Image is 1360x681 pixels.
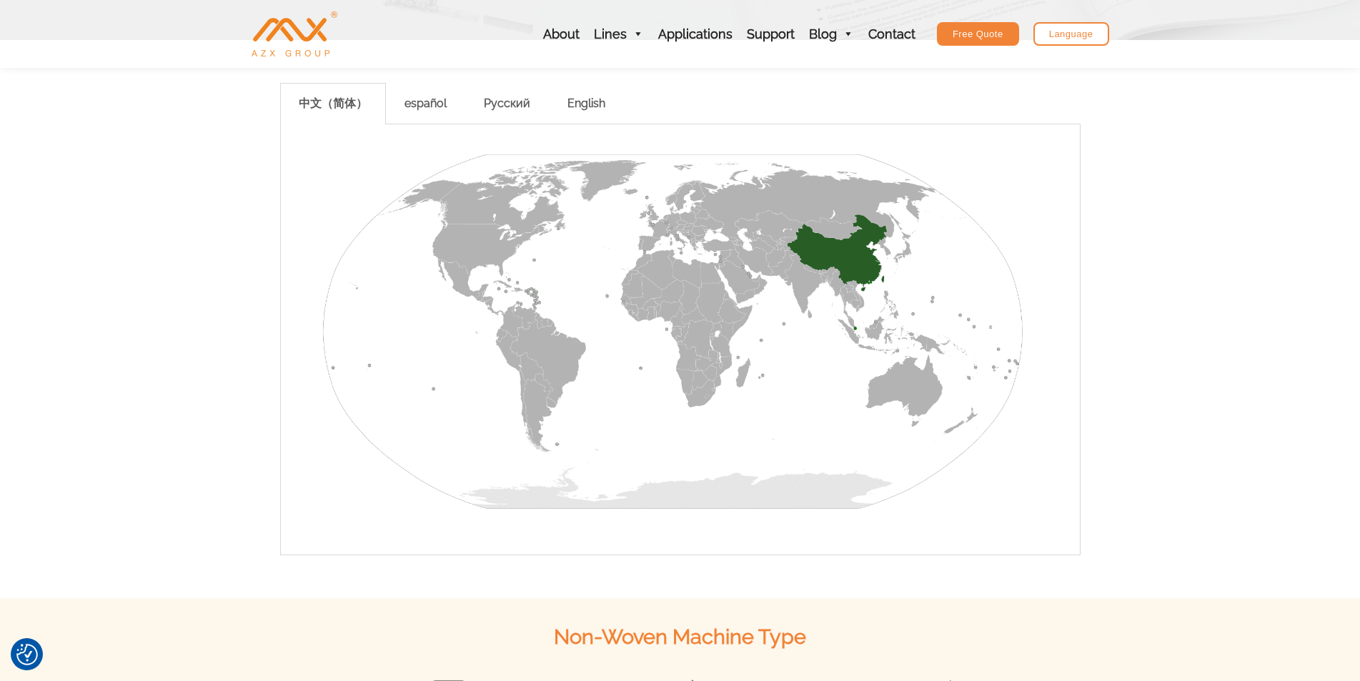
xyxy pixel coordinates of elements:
div: Non-woven Machine Type [280,627,1081,647]
button: Consent Preferences [16,644,38,665]
img: Language 1 [295,139,1066,530]
div: español [386,83,465,124]
a: Free Quote [937,22,1019,46]
a: AZX Nonwoven Machine [252,26,337,40]
a: Language [1033,22,1109,46]
div: 中文（简体） [280,83,386,124]
div: Русский [465,83,549,124]
img: Revisit consent button [16,644,38,665]
div: English [549,83,624,124]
